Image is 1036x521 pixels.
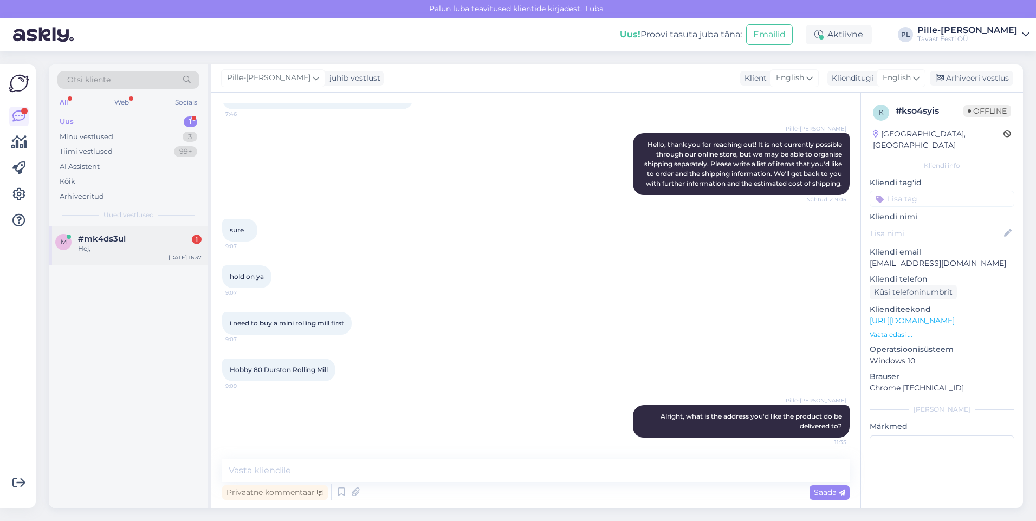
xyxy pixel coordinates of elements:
[870,211,1014,223] p: Kliendi nimi
[230,319,344,327] span: i need to buy a mini rolling mill first
[917,26,1029,43] a: Pille-[PERSON_NAME]Tavast Eesti OÜ
[230,272,264,281] span: hold on ya
[806,438,846,446] span: 11:35
[60,132,113,142] div: Minu vestlused
[870,421,1014,432] p: Märkmed
[896,105,963,118] div: # kso4syis
[963,105,1011,117] span: Offline
[225,382,266,390] span: 9:09
[225,289,266,297] span: 9:07
[870,316,955,325] a: [URL][DOMAIN_NAME]
[870,227,1002,239] input: Lisa nimi
[870,285,957,299] div: Küsi telefoninumbrit
[870,382,1014,394] p: Chrome [TECHNICAL_ID]
[230,226,244,234] span: sure
[661,412,844,430] span: Alright, what is the address you'd like the product do be delivered to?
[870,405,1014,414] div: [PERSON_NAME]
[60,116,74,127] div: Uus
[174,146,197,157] div: 99+
[183,132,197,142] div: 3
[806,196,846,204] span: Nähtud ✓ 9:05
[225,242,266,250] span: 9:07
[930,71,1013,86] div: Arhiveeri vestlus
[898,27,913,42] div: PL
[827,73,873,84] div: Klienditugi
[184,116,197,127] div: 1
[870,273,1014,285] p: Kliendi telefon
[61,238,67,246] span: m
[870,246,1014,258] p: Kliendi email
[879,108,884,116] span: k
[917,26,1018,35] div: Pille-[PERSON_NAME]
[192,235,202,244] div: 1
[103,210,154,220] span: Uued vestlused
[60,191,104,202] div: Arhiveeritud
[222,485,328,500] div: Privaatne kommentaar
[786,125,846,133] span: Pille-[PERSON_NAME]
[620,29,640,40] b: Uus!
[78,234,126,244] span: #mk4ds3ul
[169,253,202,262] div: [DATE] 16:37
[60,146,113,157] div: Tiimi vestlused
[870,161,1014,171] div: Kliendi info
[746,24,793,45] button: Emailid
[870,344,1014,355] p: Operatsioonisüsteem
[78,244,202,253] div: Hej,
[67,74,111,86] span: Otsi kliente
[870,191,1014,207] input: Lisa tag
[9,73,29,94] img: Askly Logo
[776,72,804,84] span: English
[870,355,1014,367] p: Windows 10
[582,4,607,14] span: Luba
[60,176,75,187] div: Kõik
[786,396,846,405] span: Pille-[PERSON_NAME]
[883,72,911,84] span: English
[870,371,1014,382] p: Brauser
[325,73,380,84] div: juhib vestlust
[60,161,100,172] div: AI Assistent
[870,177,1014,188] p: Kliendi tag'id
[814,487,845,497] span: Saada
[870,304,1014,315] p: Klienditeekond
[620,28,742,41] div: Proovi tasuta juba täna:
[112,95,131,109] div: Web
[173,95,199,109] div: Socials
[57,95,70,109] div: All
[225,335,266,343] span: 9:07
[230,366,328,374] span: Hobby 80 Durston Rolling Mill
[644,140,844,187] span: Hello, thank you for reaching out! It is not currently possible through our online store, but we ...
[873,128,1003,151] div: [GEOGRAPHIC_DATA], [GEOGRAPHIC_DATA]
[870,330,1014,340] p: Vaata edasi ...
[870,258,1014,269] p: [EMAIL_ADDRESS][DOMAIN_NAME]
[225,110,266,118] span: 7:46
[227,72,310,84] span: Pille-[PERSON_NAME]
[740,73,767,84] div: Klient
[917,35,1018,43] div: Tavast Eesti OÜ
[806,25,872,44] div: Aktiivne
